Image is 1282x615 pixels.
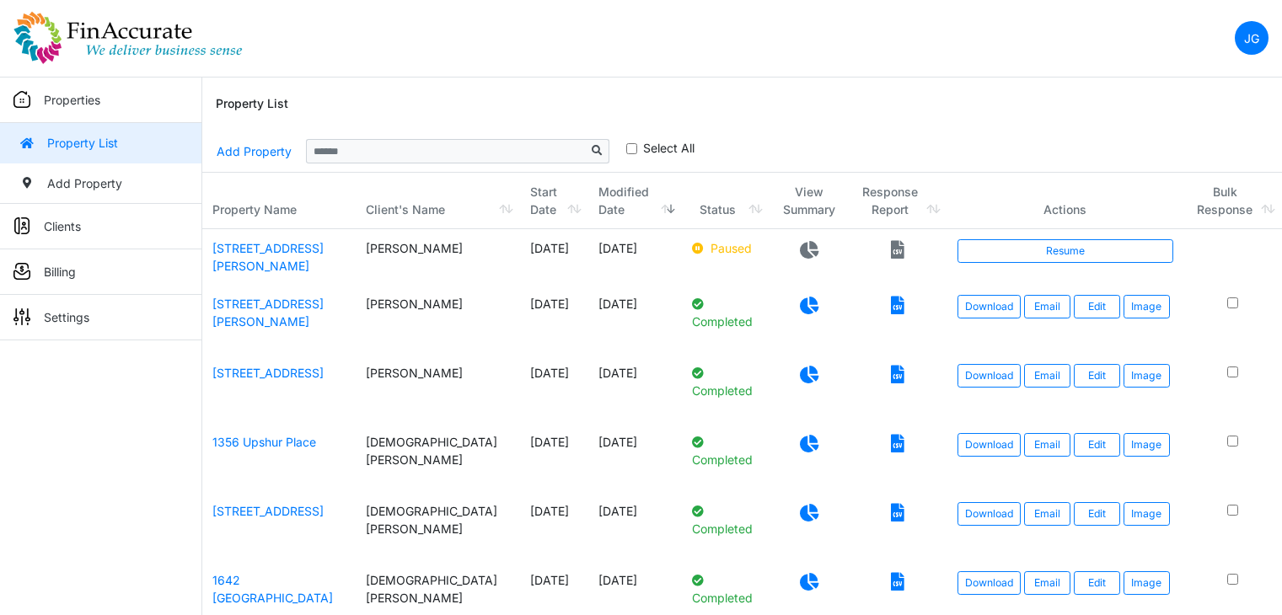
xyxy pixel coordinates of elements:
[212,366,324,380] a: [STREET_ADDRESS]
[957,239,1172,263] a: Resume
[692,502,759,537] p: Completed
[1074,502,1120,526] a: Edit
[1124,364,1170,388] button: Image
[1244,29,1259,47] p: JG
[1124,502,1170,526] button: Image
[520,173,587,229] th: Start Date: activate to sort column ascending
[1074,433,1120,457] a: Edit
[1074,295,1120,318] a: Edit
[202,173,356,229] th: Property Name: activate to sort column ascending
[216,97,288,111] h6: Property List
[1183,173,1282,229] th: Bulk Response: activate to sort column ascending
[356,229,521,285] td: [PERSON_NAME]
[13,217,30,234] img: sidemenu_client.png
[306,139,586,163] input: Sizing example input
[770,173,849,229] th: View Summary
[643,139,695,157] label: Select All
[692,433,759,468] p: Completed
[957,571,1021,595] a: Download
[588,285,682,354] td: [DATE]
[1124,295,1170,318] button: Image
[13,91,30,108] img: sidemenu_properties.png
[947,173,1183,229] th: Actions
[588,423,682,492] td: [DATE]
[212,297,324,329] a: [STREET_ADDRESS][PERSON_NAME]
[13,11,243,65] img: spp logo
[1024,295,1070,318] button: Email
[1024,571,1070,595] button: Email
[44,308,89,326] p: Settings
[588,229,682,285] td: [DATE]
[44,263,76,281] p: Billing
[520,229,587,285] td: [DATE]
[588,173,682,229] th: Modified Date: activate to sort column ascending
[692,571,759,607] p: Completed
[212,435,316,449] a: 1356 Upshur Place
[212,504,324,518] a: [STREET_ADDRESS]
[849,173,947,229] th: Response Report: activate to sort column ascending
[1235,21,1269,55] a: JG
[356,354,521,423] td: [PERSON_NAME]
[957,502,1021,526] a: Download
[1074,571,1120,595] a: Edit
[356,285,521,354] td: [PERSON_NAME]
[212,573,333,605] a: 1642 [GEOGRAPHIC_DATA]
[588,492,682,561] td: [DATE]
[682,173,770,229] th: Status: activate to sort column ascending
[356,423,521,492] td: [DEMOGRAPHIC_DATA][PERSON_NAME]
[520,423,587,492] td: [DATE]
[957,364,1021,388] a: Download
[13,308,30,325] img: sidemenu_settings.png
[692,295,759,330] p: Completed
[44,91,100,109] p: Properties
[1024,433,1070,457] button: Email
[692,364,759,399] p: Completed
[692,239,759,257] p: Paused
[1024,364,1070,388] button: Email
[13,263,30,280] img: sidemenu_billing.png
[957,295,1021,318] a: Download
[216,136,292,166] a: Add Property
[957,433,1021,457] a: Download
[44,217,81,235] p: Clients
[520,492,587,561] td: [DATE]
[1124,571,1170,595] button: Image
[356,492,521,561] td: [DEMOGRAPHIC_DATA][PERSON_NAME]
[212,241,324,273] a: [STREET_ADDRESS][PERSON_NAME]
[520,354,587,423] td: [DATE]
[588,354,682,423] td: [DATE]
[1124,433,1170,457] button: Image
[1024,502,1070,526] button: Email
[520,285,587,354] td: [DATE]
[1074,364,1120,388] a: Edit
[356,173,521,229] th: Client's Name: activate to sort column ascending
